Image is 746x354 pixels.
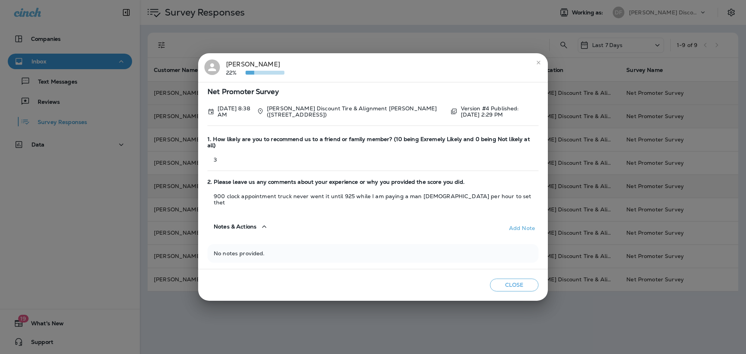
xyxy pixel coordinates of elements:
p: 900 clock appointment truck never went it until 925 while I am paying a man [DEMOGRAPHIC_DATA] pe... [207,193,539,206]
span: 2. Please leave us any comments about your experience or why you provided the score you did. [207,179,539,185]
p: No notes provided. [214,250,532,256]
p: [PERSON_NAME] Discount Tire & Alignment [PERSON_NAME] ([STREET_ADDRESS]) [267,105,444,118]
p: Sep 15, 2025 8:38 AM [218,105,251,118]
button: Notes & Actions [207,216,275,238]
p: 3 [207,157,539,163]
span: 1. How likely are you to recommend us to a friend or family member? (10 being Exremely Likely and... [207,136,539,149]
span: Notes & Actions [214,223,256,230]
button: Close [490,279,539,291]
span: Net Promoter Survey [207,89,539,95]
button: Add Note [505,222,539,234]
p: Version #4 Published: [DATE] 2:29 PM [461,105,539,118]
div: [PERSON_NAME] [226,59,284,76]
div: Add Note [509,225,535,231]
p: 22% [226,70,246,76]
button: close [532,56,545,69]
